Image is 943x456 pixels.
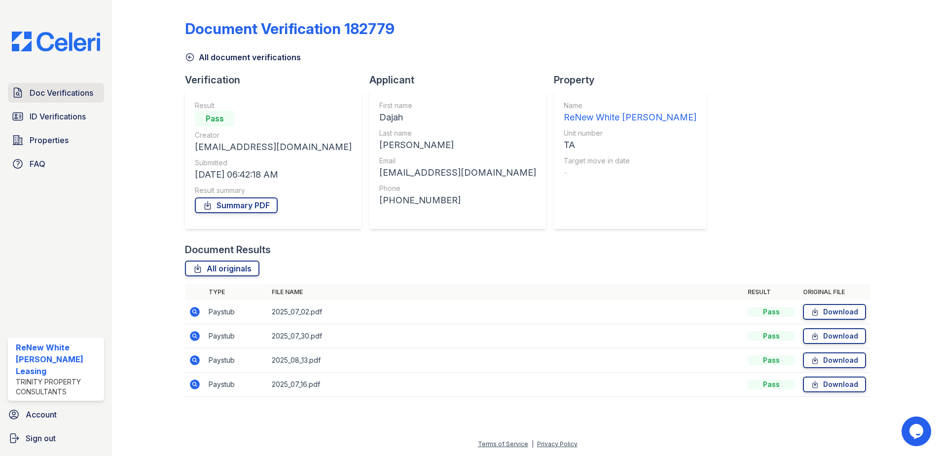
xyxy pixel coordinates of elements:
[8,83,104,103] a: Doc Verifications
[205,300,268,324] td: Paystub
[268,284,744,300] th: File name
[268,348,744,373] td: 2025_08_13.pdf
[748,380,795,389] div: Pass
[564,166,696,180] div: -
[379,128,536,138] div: Last name
[4,405,108,424] a: Account
[205,284,268,300] th: Type
[195,101,352,111] div: Result
[16,377,100,397] div: Trinity Property Consultants
[803,328,866,344] a: Download
[902,417,933,446] iframe: chat widget
[185,20,395,38] div: Document Verification 182779
[369,73,554,87] div: Applicant
[185,73,369,87] div: Verification
[803,352,866,368] a: Download
[195,168,352,182] div: [DATE] 06:42:18 AM
[4,32,108,51] img: CE_Logo_Blue-a8612792a0a2168367f1c8372b55b34899dd931a85d93a1a3d3e32e68fde9ad4.png
[478,440,528,448] a: Terms of Service
[8,107,104,126] a: ID Verifications
[30,158,45,170] span: FAQ
[379,101,536,111] div: First name
[564,111,696,124] div: ReNew White [PERSON_NAME]
[537,440,578,448] a: Privacy Policy
[379,184,536,193] div: Phone
[195,158,352,168] div: Submitted
[744,284,799,300] th: Result
[803,377,866,392] a: Download
[564,101,696,111] div: Name
[4,428,108,448] a: Sign out
[16,342,100,377] div: ReNew White [PERSON_NAME] Leasing
[379,111,536,124] div: Dajah
[748,355,795,365] div: Pass
[379,166,536,180] div: [EMAIL_ADDRESS][DOMAIN_NAME]
[195,140,352,154] div: [EMAIL_ADDRESS][DOMAIN_NAME]
[268,324,744,348] td: 2025_07_30.pdf
[379,138,536,152] div: [PERSON_NAME]
[564,138,696,152] div: TA
[195,111,234,126] div: Pass
[8,130,104,150] a: Properties
[205,373,268,397] td: Paystub
[379,156,536,166] div: Email
[532,440,534,448] div: |
[205,348,268,373] td: Paystub
[185,261,259,276] a: All originals
[195,130,352,140] div: Creator
[195,186,352,195] div: Result summary
[30,87,93,99] span: Doc Verifications
[268,300,744,324] td: 2025_07_02.pdf
[748,307,795,317] div: Pass
[379,193,536,207] div: [PHONE_NUMBER]
[564,128,696,138] div: Unit number
[30,111,86,122] span: ID Verifications
[564,156,696,166] div: Target move in date
[185,51,301,63] a: All document verifications
[803,304,866,320] a: Download
[26,409,57,420] span: Account
[799,284,870,300] th: Original file
[554,73,714,87] div: Property
[8,154,104,174] a: FAQ
[564,101,696,124] a: Name ReNew White [PERSON_NAME]
[748,331,795,341] div: Pass
[30,134,69,146] span: Properties
[268,373,744,397] td: 2025_07_16.pdf
[205,324,268,348] td: Paystub
[26,432,56,444] span: Sign out
[195,197,278,213] a: Summary PDF
[185,243,271,257] div: Document Results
